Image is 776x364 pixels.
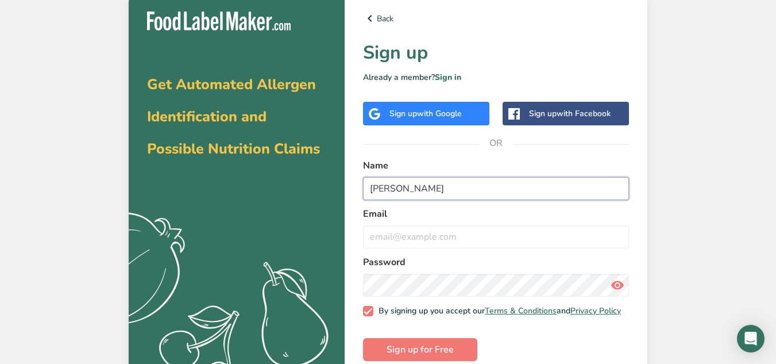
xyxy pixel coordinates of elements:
[363,177,629,200] input: John Doe
[363,225,629,248] input: email@example.com
[363,39,629,67] h1: Sign up
[363,207,629,221] label: Email
[363,12,629,25] a: Back
[147,75,320,159] span: Get Automated Allergen Identification and Possible Nutrition Claims
[737,325,765,352] div: Open Intercom Messenger
[435,72,461,83] a: Sign in
[389,108,462,120] div: Sign up
[387,343,454,357] span: Sign up for Free
[147,12,291,30] img: Food Label Maker
[485,305,557,316] a: Terms & Conditions
[529,108,611,120] div: Sign up
[363,71,629,83] p: Already a member?
[363,159,629,173] label: Name
[363,338,477,361] button: Sign up for Free
[363,255,629,269] label: Password
[479,126,514,160] span: OR
[373,306,621,316] span: By signing up you accept our and
[570,305,621,316] a: Privacy Policy
[557,108,611,119] span: with Facebook
[417,108,462,119] span: with Google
